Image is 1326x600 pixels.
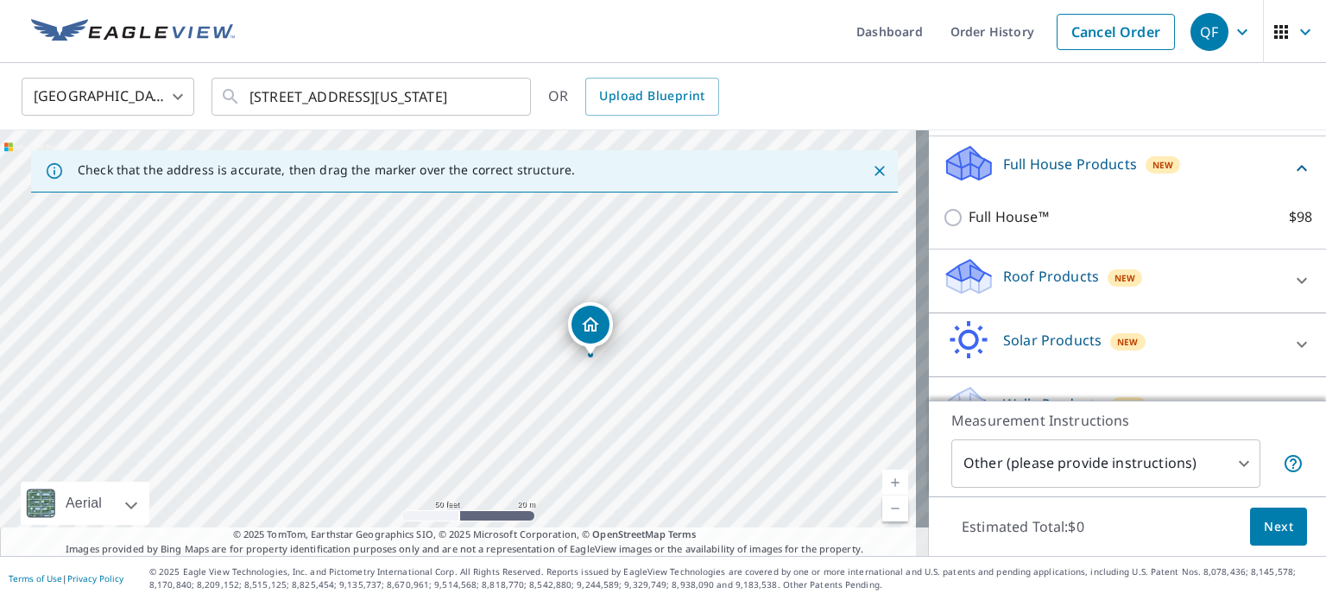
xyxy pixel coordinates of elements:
[1114,271,1136,285] span: New
[668,527,697,540] a: Terms
[1152,158,1174,172] span: New
[943,320,1312,369] div: Solar ProductsNew
[943,384,1312,433] div: Walls ProductsNew
[1289,206,1312,228] p: $98
[31,19,235,45] img: EV Logo
[585,78,718,116] a: Upload Blueprint
[599,85,704,107] span: Upload Blueprint
[9,572,62,584] a: Terms of Use
[249,73,496,121] input: Search by address or latitude-longitude
[868,160,891,182] button: Close
[1190,13,1228,51] div: QF
[1250,508,1307,546] button: Next
[943,256,1312,306] div: Roof ProductsNew
[9,573,123,584] p: |
[948,508,1098,546] p: Estimated Total: $0
[969,206,1049,228] p: Full House™
[22,73,194,121] div: [GEOGRAPHIC_DATA]
[60,482,107,525] div: Aerial
[882,496,908,521] a: Current Level 19, Zoom Out
[1057,14,1175,50] a: Cancel Order
[1118,399,1140,413] span: New
[943,143,1312,193] div: Full House ProductsNew
[548,78,719,116] div: OR
[1003,266,1099,287] p: Roof Products
[21,482,149,525] div: Aerial
[592,527,665,540] a: OpenStreetMap
[1283,453,1304,474] span: Please provide instructions on the next page for which structures you would like measured. You wi...
[67,572,123,584] a: Privacy Policy
[951,439,1260,488] div: Other (please provide instructions)
[1117,335,1139,349] span: New
[1003,154,1137,174] p: Full House Products
[233,527,697,542] span: © 2025 TomTom, Earthstar Geographics SIO, © 2025 Microsoft Corporation, ©
[882,470,908,496] a: Current Level 19, Zoom In
[951,410,1304,431] p: Measurement Instructions
[1264,516,1293,538] span: Next
[149,565,1317,591] p: © 2025 Eagle View Technologies, Inc. and Pictometry International Corp. All Rights Reserved. Repo...
[78,162,575,178] p: Check that the address is accurate, then drag the marker over the correct structure.
[1003,394,1102,414] p: Walls Products
[1003,330,1102,351] p: Solar Products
